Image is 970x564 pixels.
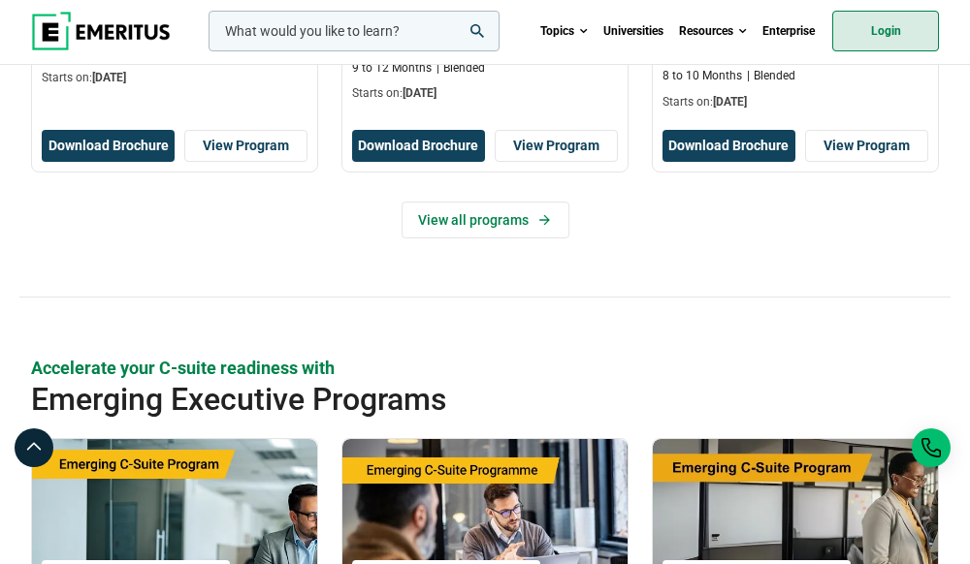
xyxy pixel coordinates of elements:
[713,95,747,109] span: [DATE]
[209,11,500,51] input: woocommerce-product-search-field-0
[403,86,436,100] span: [DATE]
[495,130,618,163] a: View Program
[663,94,928,110] p: Starts on:
[92,71,126,84] span: [DATE]
[352,85,618,102] p: Starts on:
[42,130,175,163] button: Download Brochure
[663,68,742,84] p: 8 to 10 Months
[42,70,307,86] p: Starts on:
[663,130,795,163] button: Download Brochure
[31,356,939,380] p: Accelerate your C-suite readiness with
[352,130,485,163] button: Download Brochure
[352,60,432,77] p: 9 to 12 Months
[436,60,485,77] p: Blended
[31,380,848,419] h2: Emerging Executive Programs
[747,68,795,84] p: Blended
[805,130,928,163] a: View Program
[402,202,569,238] a: View all programs
[832,11,939,51] a: Login
[184,130,307,163] a: View Program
